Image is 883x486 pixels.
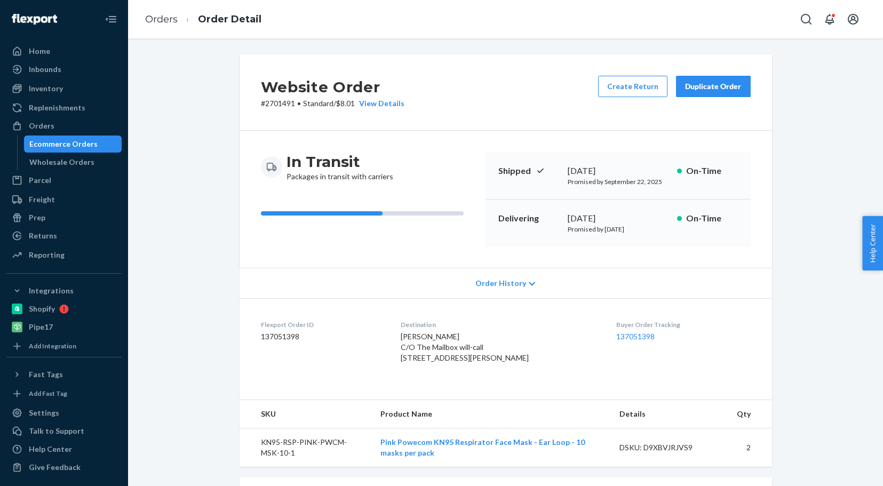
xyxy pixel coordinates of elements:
[401,332,529,362] span: [PERSON_NAME] C/O The Mailbox will-call [STREET_ADDRESS][PERSON_NAME]
[475,278,526,289] span: Order History
[676,76,751,97] button: Duplicate Order
[261,331,384,342] dd: 137051398
[29,139,98,149] div: Ecommerce Orders
[6,366,122,383] button: Fast Tags
[29,250,65,260] div: Reporting
[261,98,404,109] p: # 2701491 / $8.01
[401,320,599,329] dt: Destination
[6,99,122,116] a: Replenishments
[6,227,122,244] a: Returns
[6,246,122,264] a: Reporting
[598,76,667,97] button: Create Return
[29,426,84,436] div: Talk to Support
[29,341,76,350] div: Add Integration
[6,300,122,317] a: Shopify
[568,165,669,177] div: [DATE]
[6,117,122,134] a: Orders
[728,400,771,428] th: Qty
[616,332,655,341] a: 137051398
[29,322,53,332] div: Pipe17
[24,154,122,171] a: Wholesale Orders
[6,441,122,458] a: Help Center
[568,225,669,234] p: Promised by [DATE]
[29,64,61,75] div: Inbounds
[6,282,122,299] button: Integrations
[372,400,611,428] th: Product Name
[568,212,669,225] div: [DATE]
[6,80,122,97] a: Inventory
[6,459,122,476] button: Give Feedback
[380,437,585,457] a: Pink Powecom KN95 Respirator Face Mask - Ear Loop - 10 masks per pack
[728,428,771,467] td: 2
[796,9,817,30] button: Open Search Box
[29,212,45,223] div: Prep
[686,165,738,177] p: On-Time
[287,152,393,171] h3: In Transit
[819,9,840,30] button: Open notifications
[29,102,85,113] div: Replenishments
[29,175,51,186] div: Parcel
[29,369,63,380] div: Fast Tags
[297,99,301,108] span: •
[261,320,384,329] dt: Flexport Order ID
[498,165,559,177] p: Shipped
[29,46,50,57] div: Home
[6,172,122,189] a: Parcel
[842,9,864,30] button: Open account menu
[240,400,372,428] th: SKU
[198,13,261,25] a: Order Detail
[6,387,122,400] a: Add Fast Tag
[240,428,372,467] td: KN95-RSP-PINK-PWCM-MSK-10-1
[6,209,122,226] a: Prep
[6,340,122,353] a: Add Integration
[616,320,751,329] dt: Buyer Order Tracking
[29,157,94,168] div: Wholesale Orders
[568,177,669,186] p: Promised by September 22, 2025
[6,61,122,78] a: Inbounds
[24,136,122,153] a: Ecommerce Orders
[100,9,122,30] button: Close Navigation
[29,83,63,94] div: Inventory
[29,304,55,314] div: Shopify
[6,423,122,440] a: Talk to Support
[611,400,728,428] th: Details
[29,462,81,473] div: Give Feedback
[137,4,270,35] ol: breadcrumbs
[619,442,720,453] div: DSKU: D9XBVJRJVS9
[287,152,393,182] div: Packages in transit with carriers
[261,76,404,98] h2: Website Order
[685,81,742,92] div: Duplicate Order
[29,285,74,296] div: Integrations
[303,99,333,108] span: Standard
[6,318,122,336] a: Pipe17
[6,404,122,421] a: Settings
[29,408,59,418] div: Settings
[29,230,57,241] div: Returns
[355,98,404,109] button: View Details
[6,191,122,208] a: Freight
[145,13,178,25] a: Orders
[29,389,67,398] div: Add Fast Tag
[862,216,883,270] button: Help Center
[6,43,122,60] a: Home
[29,194,55,205] div: Freight
[29,444,72,455] div: Help Center
[498,212,559,225] p: Delivering
[12,14,57,25] img: Flexport logo
[29,121,54,131] div: Orders
[686,212,738,225] p: On-Time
